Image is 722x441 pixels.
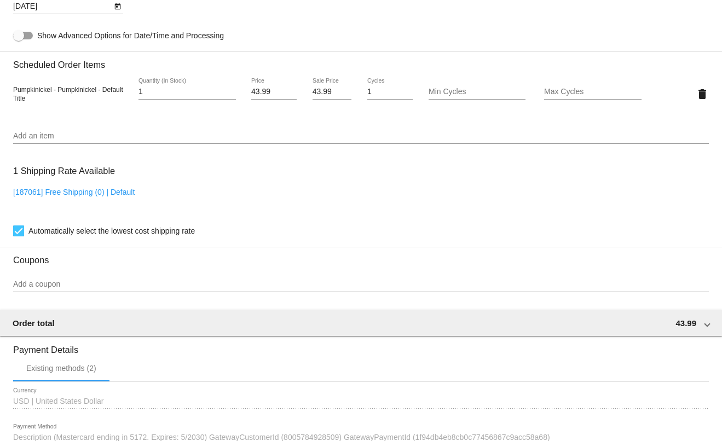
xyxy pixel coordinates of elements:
[13,247,709,265] h3: Coupons
[313,88,352,96] input: Sale Price
[367,88,413,96] input: Cycles
[13,336,709,355] h3: Payment Details
[13,86,123,102] span: Pumpkinickel - Pumpkinickel - Default Title
[37,30,224,41] span: Show Advanced Options for Date/Time and Processing
[429,88,526,96] input: Min Cycles
[544,88,642,96] input: Max Cycles
[13,132,709,141] input: Add an item
[13,280,709,289] input: Add a coupon
[13,397,103,405] span: USD | United States Dollar
[13,159,115,183] h3: 1 Shipping Rate Available
[28,224,195,237] span: Automatically select the lowest cost shipping rate
[138,88,236,96] input: Quantity (In Stock)
[675,318,696,328] span: 43.99
[13,51,709,70] h3: Scheduled Order Items
[26,364,96,373] div: Existing methods (2)
[13,2,112,11] input: Next Occurrence Date
[13,188,135,196] a: [187061] Free Shipping (0) | Default
[251,88,297,96] input: Price
[13,318,55,328] span: Order total
[696,88,709,101] mat-icon: delete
